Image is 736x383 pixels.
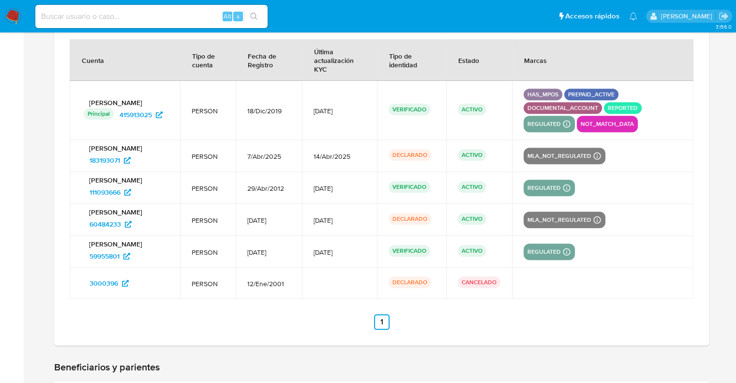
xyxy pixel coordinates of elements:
span: 3.156.0 [715,23,731,31]
span: Accesos rápidos [565,11,619,21]
span: Alt [224,12,231,21]
p: ext_noevirar@mercadolibre.com [661,12,715,21]
button: search-icon [244,10,264,23]
input: Buscar usuario o caso... [35,10,268,23]
a: Notificaciones [629,12,637,20]
span: s [237,12,240,21]
a: Salir [719,11,729,21]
